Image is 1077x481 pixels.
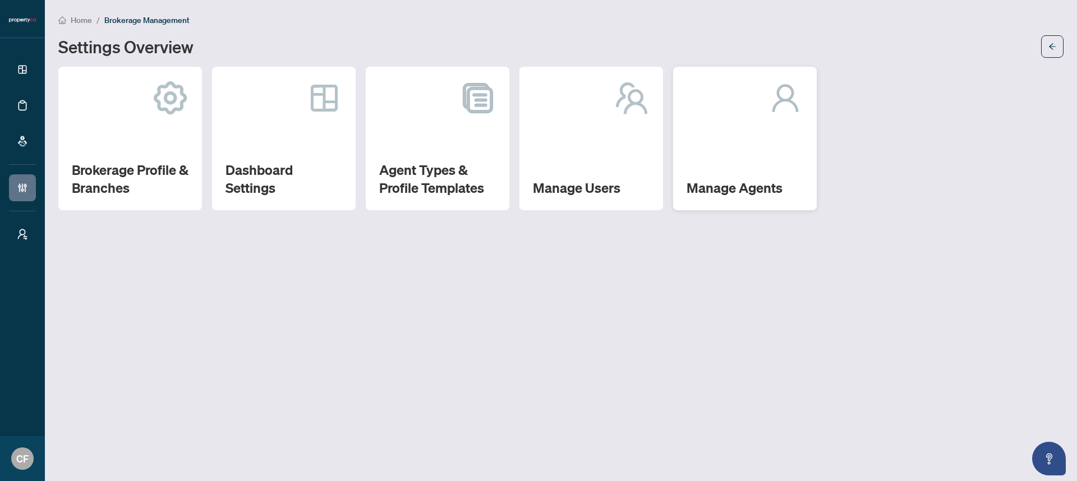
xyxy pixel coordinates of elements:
[17,229,28,240] span: user-switch
[16,451,29,466] span: CF
[379,161,496,197] h2: Agent Types & Profile Templates
[58,38,194,55] h1: Settings Overview
[1032,442,1066,475] button: Open asap
[225,161,342,197] h2: Dashboard Settings
[687,179,803,197] h2: Manage Agents
[533,179,650,197] h2: Manage Users
[71,15,92,25] span: Home
[104,15,190,25] span: Brokerage Management
[1048,43,1056,50] span: arrow-left
[72,161,188,197] h2: Brokerage Profile & Branches
[9,17,36,24] img: logo
[96,13,100,26] li: /
[58,16,66,24] span: home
